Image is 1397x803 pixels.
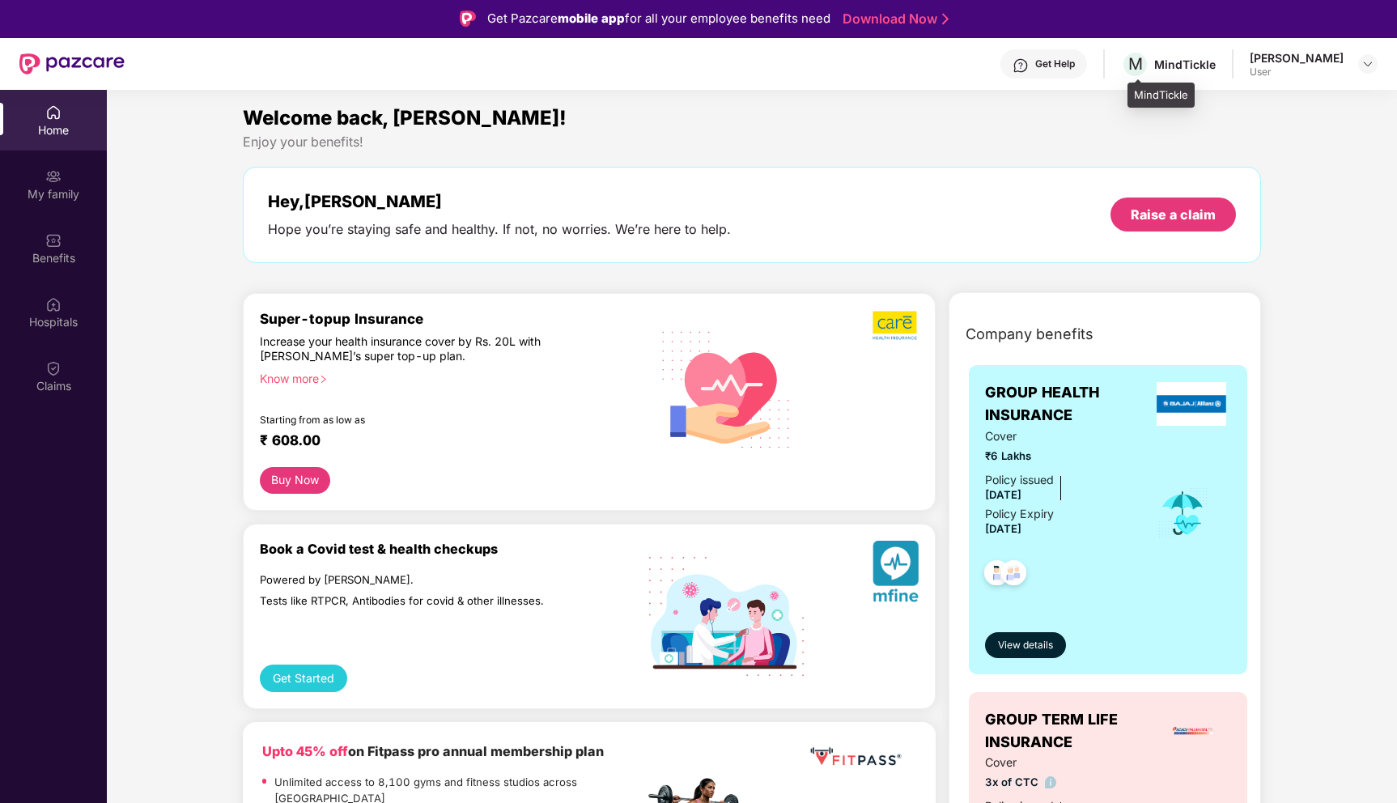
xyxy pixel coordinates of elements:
div: User [1250,66,1344,79]
div: ₹ 608.00 [260,431,628,451]
img: icon [1157,486,1209,540]
img: svg+xml;base64,PHN2ZyBpZD0iQmVuZWZpdHMiIHhtbG5zPSJodHRwOi8vd3d3LnczLm9yZy8yMDAwL3N2ZyIgd2lkdGg9Ij... [45,232,62,249]
div: Know more [260,372,635,383]
img: Logo [460,11,476,27]
div: Get Pazcare for all your employee benefits need [487,9,830,28]
img: svg+xml;base64,PHN2ZyB4bWxucz0iaHR0cDovL3d3dy53My5vcmcvMjAwMC9zdmciIHdpZHRoPSI0OC45NDMiIGhlaWdodD... [994,555,1034,595]
strong: mobile app [558,11,625,26]
img: svg+xml;base64,PHN2ZyBpZD0iSG9zcGl0YWxzIiB4bWxucz0iaHR0cDovL3d3dy53My5vcmcvMjAwMC9zdmciIHdpZHRoPS... [45,296,62,312]
img: svg+xml;base64,PHN2ZyB4bWxucz0iaHR0cDovL3d3dy53My5vcmcvMjAwMC9zdmciIHhtbG5zOnhsaW5rPSJodHRwOi8vd3... [649,310,804,467]
span: [DATE] [985,522,1021,535]
span: GROUP HEALTH INSURANCE [985,381,1152,427]
span: Cover [985,427,1135,445]
span: 3x of CTC [985,774,1135,791]
div: Policy Expiry [985,505,1054,523]
span: ₹6 Lakhs [985,448,1135,465]
img: info [1045,776,1057,788]
div: Hey, [PERSON_NAME] [268,192,731,211]
span: right [319,375,328,384]
span: GROUP TERM LIFE INSURANCE [985,708,1156,754]
div: Tests like RTPCR, Antibodies for covid & other illnesses. [260,594,575,609]
img: svg+xml;base64,PHN2ZyBpZD0iSGVscC0zMngzMiIgeG1sbnM9Imh0dHA6Ly93d3cudzMub3JnLzIwMDAvc3ZnIiB3aWR0aD... [1013,57,1029,74]
div: Raise a claim [1131,206,1216,223]
img: svg+xml;base64,PHN2ZyB3aWR0aD0iMjAiIGhlaWdodD0iMjAiIHZpZXdCb3g9IjAgMCAyMCAyMCIgZmlsbD0ibm9uZSIgeG... [45,168,62,185]
img: svg+xml;base64,PHN2ZyBpZD0iQ2xhaW0iIHhtbG5zPSJodHRwOi8vd3d3LnczLm9yZy8yMDAwL3N2ZyIgd2lkdGg9IjIwIi... [45,360,62,376]
span: View details [998,638,1053,653]
img: svg+xml;base64,PHN2ZyBpZD0iRHJvcGRvd24tMzJ4MzIiIHhtbG5zPSJodHRwOi8vd3d3LnczLm9yZy8yMDAwL3N2ZyIgd2... [1361,57,1374,70]
b: Upto 45% off [262,743,348,759]
img: svg+xml;base64,PHN2ZyB4bWxucz0iaHR0cDovL3d3dy53My5vcmcvMjAwMC9zdmciIHhtbG5zOnhsaW5rPSJodHRwOi8vd3... [873,541,919,608]
a: Download Now [843,11,944,28]
div: Hope you’re staying safe and healthy. If not, no worries. We’re here to help. [268,221,731,238]
button: Get Started [260,665,347,692]
b: on Fitpass pro annual membership plan [262,743,604,759]
div: Enjoy your benefits! [243,134,1262,151]
div: MindTickle [1154,57,1216,72]
span: M [1128,54,1143,74]
img: svg+xml;base64,PHN2ZyB4bWxucz0iaHR0cDovL3d3dy53My5vcmcvMjAwMC9zdmciIHdpZHRoPSI0OC45NDMiIGhlaWdodD... [977,555,1017,595]
img: b5dec4f62d2307b9de63beb79f102df3.png [873,310,919,341]
div: Book a Covid test & health checkups [260,541,644,557]
img: New Pazcare Logo [19,53,125,74]
img: fppp.png [807,741,904,771]
img: svg+xml;base64,PHN2ZyB4bWxucz0iaHR0cDovL3d3dy53My5vcmcvMjAwMC9zdmciIHdpZHRoPSIxOTIiIGhlaWdodD0iMT... [649,557,804,676]
img: insurerLogo [1171,709,1215,753]
button: Buy Now [260,467,330,494]
img: Stroke [942,11,949,28]
span: Welcome back, [PERSON_NAME]! [243,106,567,130]
div: MindTickle [1127,83,1195,108]
img: insurerLogo [1157,382,1226,426]
span: Company benefits [966,323,1093,346]
div: Powered by [PERSON_NAME]. [260,573,575,588]
span: [DATE] [985,488,1021,501]
div: [PERSON_NAME] [1250,50,1344,66]
div: Increase your health insurance cover by Rs. 20L with [PERSON_NAME]’s super top-up plan. [260,334,575,364]
div: Policy issued [985,471,1054,489]
div: Get Help [1035,57,1075,70]
div: Starting from as low as [260,414,575,425]
div: Super-topup Insurance [260,310,644,327]
span: Cover [985,754,1135,771]
button: View details [985,632,1066,658]
img: svg+xml;base64,PHN2ZyBpZD0iSG9tZSIgeG1sbnM9Imh0dHA6Ly93d3cudzMub3JnLzIwMDAvc3ZnIiB3aWR0aD0iMjAiIG... [45,104,62,121]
